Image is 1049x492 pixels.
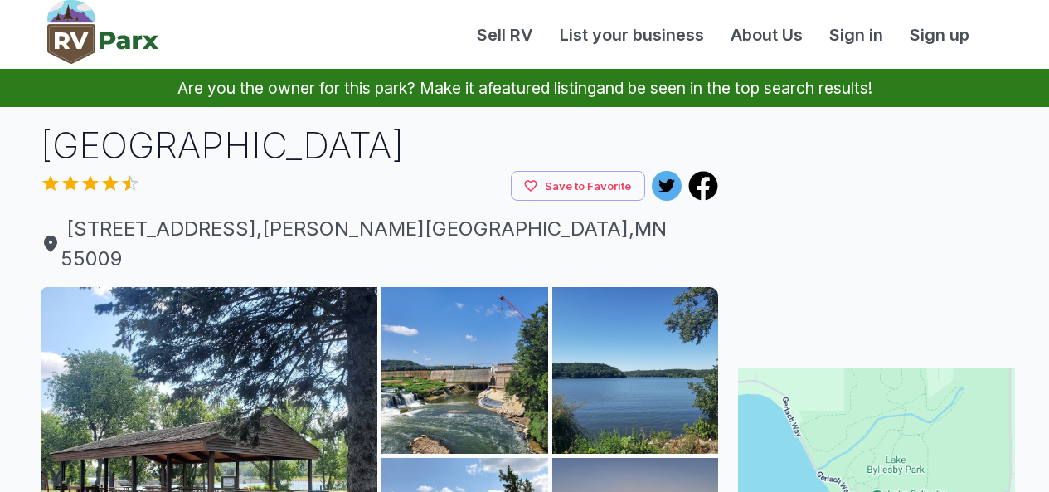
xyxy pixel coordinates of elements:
a: About Us [717,22,816,47]
h1: [GEOGRAPHIC_DATA] [41,120,719,171]
a: Sell RV [464,22,546,47]
iframe: Advertisement [738,120,1015,328]
img: AAcXr8qrlZ4cIcn1Dd_OZFOj_JwremWccrij6rGBy9QPretvotUBnMdt-SylgejuuBYVoPj-myItpez93sdrfQi8S2sJ-ZtBz... [552,287,719,454]
a: Sign in [816,22,896,47]
button: Save to Favorite [511,171,645,202]
a: [STREET_ADDRESS],[PERSON_NAME][GEOGRAPHIC_DATA],MN 55009 [41,214,719,274]
a: featured listing [488,78,596,98]
img: AAcXr8omiwxcgRVOSE1iUv0J0bksP6pW9JN0OEtKXt2fwcXvE0BT-mEHVPgVgxNQ6urBxYH3kvEMDs_vCGJyEIu0V4IW2gpoG... [381,287,548,454]
span: [STREET_ADDRESS] , [PERSON_NAME][GEOGRAPHIC_DATA] , MN 55009 [41,214,719,274]
a: Sign up [896,22,983,47]
a: List your business [546,22,717,47]
p: Are you the owner for this park? Make it a and be seen in the top search results! [20,69,1029,107]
